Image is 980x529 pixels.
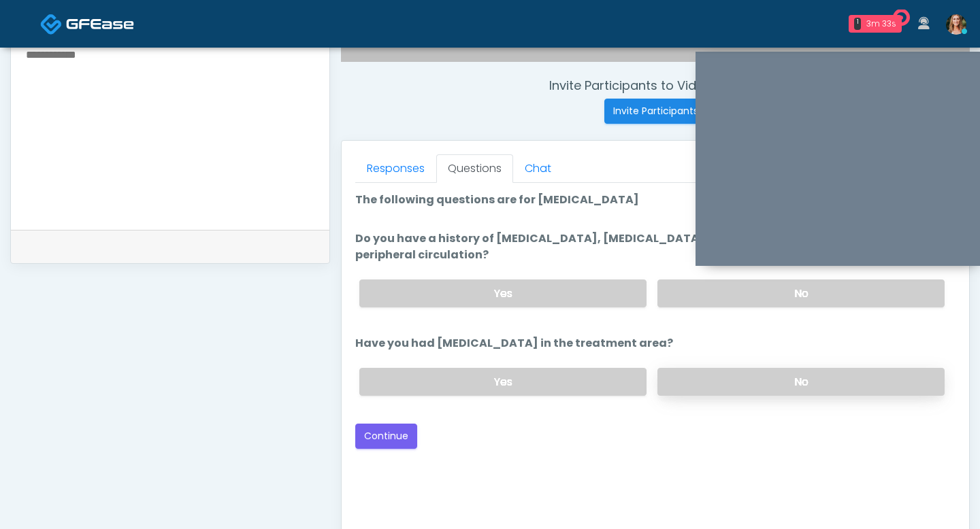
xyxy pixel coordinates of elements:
label: Yes [359,368,647,396]
a: Questions [436,154,513,183]
a: 1 3m 33s [840,10,910,38]
label: Have you had [MEDICAL_DATA] in the treatment area? [355,335,673,352]
label: Do you have a history of [MEDICAL_DATA], [MEDICAL_DATA], [MEDICAL_DATA], areas of impaired periph... [355,231,955,263]
div: 1 [854,18,861,30]
label: No [657,368,945,396]
label: The following questions are for [MEDICAL_DATA] [355,192,639,208]
h4: Invite Participants to Video Session [341,78,970,93]
label: Yes [359,279,647,307]
button: Invite Participants [604,99,707,124]
img: Docovia [66,17,134,31]
label: No [657,279,945,307]
a: Chat [513,154,563,183]
a: Responses [355,154,436,183]
img: Docovia [40,13,63,35]
img: Amy Gaines [946,14,966,35]
div: 3m 33s [866,18,896,30]
button: Continue [355,424,417,449]
a: Docovia [40,1,134,46]
button: Open LiveChat chat widget [11,5,52,46]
